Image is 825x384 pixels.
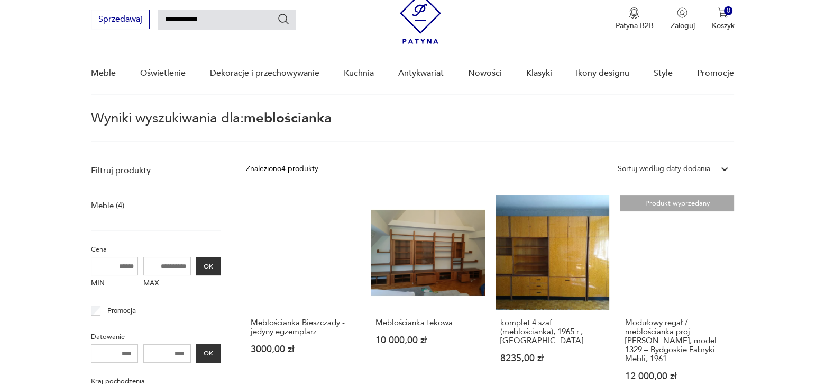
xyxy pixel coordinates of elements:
[344,53,374,94] a: Kuchnia
[467,53,501,94] a: Nowości
[91,10,150,29] button: Sprzedawaj
[500,354,605,363] p: 8235,00 zł
[91,165,221,176] p: Filtruj produkty
[91,275,139,292] label: MIN
[654,53,673,94] a: Style
[244,109,332,128] span: meblościanka
[91,16,150,24] a: Sprzedawaj
[718,7,728,18] img: Ikona koszyka
[143,275,191,292] label: MAX
[251,345,355,354] p: 3000,00 zł
[251,318,355,336] h3: Meblościanka Bieszczady - jedyny egzemplarz
[375,336,480,345] p: 10 000,00 zł
[500,318,605,345] h3: komplet 4 szaf (meblościanka), 1965 r., [GEOGRAPHIC_DATA]
[697,53,734,94] a: Promocje
[670,21,694,31] p: Zaloguj
[196,344,221,363] button: OK
[107,305,136,317] p: Promocja
[277,13,290,25] button: Szukaj
[140,53,186,94] a: Oświetlenie
[629,7,639,19] img: Ikona medalu
[91,53,116,94] a: Meble
[617,163,710,175] div: Sortuj według daty dodania
[615,21,653,31] p: Patyna B2B
[576,53,629,94] a: Ikony designu
[91,331,221,343] p: Datowanie
[91,198,124,213] a: Meble (4)
[246,163,318,175] div: Znaleziono 4 produkty
[375,318,480,327] h3: Meblościanka tekowa
[670,7,694,31] button: Zaloguj
[615,7,653,31] button: Patyna B2B
[526,53,552,94] a: Klasyki
[711,7,734,31] button: 0Koszyk
[196,257,221,275] button: OK
[210,53,319,94] a: Dekoracje i przechowywanie
[615,7,653,31] a: Ikona medaluPatyna B2B
[625,318,729,363] h3: Modułowy regał / meblościanka proj. [PERSON_NAME], model 1329 – Bydgoskie Fabryki Mebli, 1961
[625,372,729,381] p: 12 000,00 zł
[677,7,687,18] img: Ikonka użytkownika
[91,112,735,142] p: Wyniki wyszukiwania dla:
[91,244,221,255] p: Cena
[398,53,443,94] a: Antykwariat
[711,21,734,31] p: Koszyk
[724,6,733,15] div: 0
